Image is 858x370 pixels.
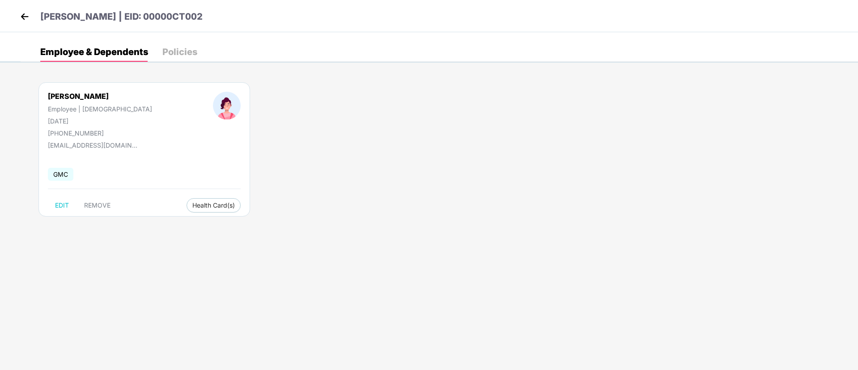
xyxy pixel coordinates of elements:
span: Health Card(s) [192,203,235,208]
div: Employee | [DEMOGRAPHIC_DATA] [48,105,152,113]
div: Employee & Dependents [40,47,148,56]
div: [PHONE_NUMBER] [48,129,152,137]
div: [DATE] [48,117,152,125]
span: REMOVE [84,202,110,209]
p: [PERSON_NAME] | EID: 00000CT002 [40,10,203,24]
div: [PERSON_NAME] [48,92,152,101]
span: EDIT [55,202,69,209]
div: [EMAIL_ADDRESS][DOMAIN_NAME] [48,141,137,149]
img: back [18,10,31,23]
img: profileImage [213,92,241,119]
button: Health Card(s) [187,198,241,213]
button: REMOVE [77,198,118,213]
button: EDIT [48,198,76,213]
div: Policies [162,47,197,56]
span: GMC [48,168,73,181]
